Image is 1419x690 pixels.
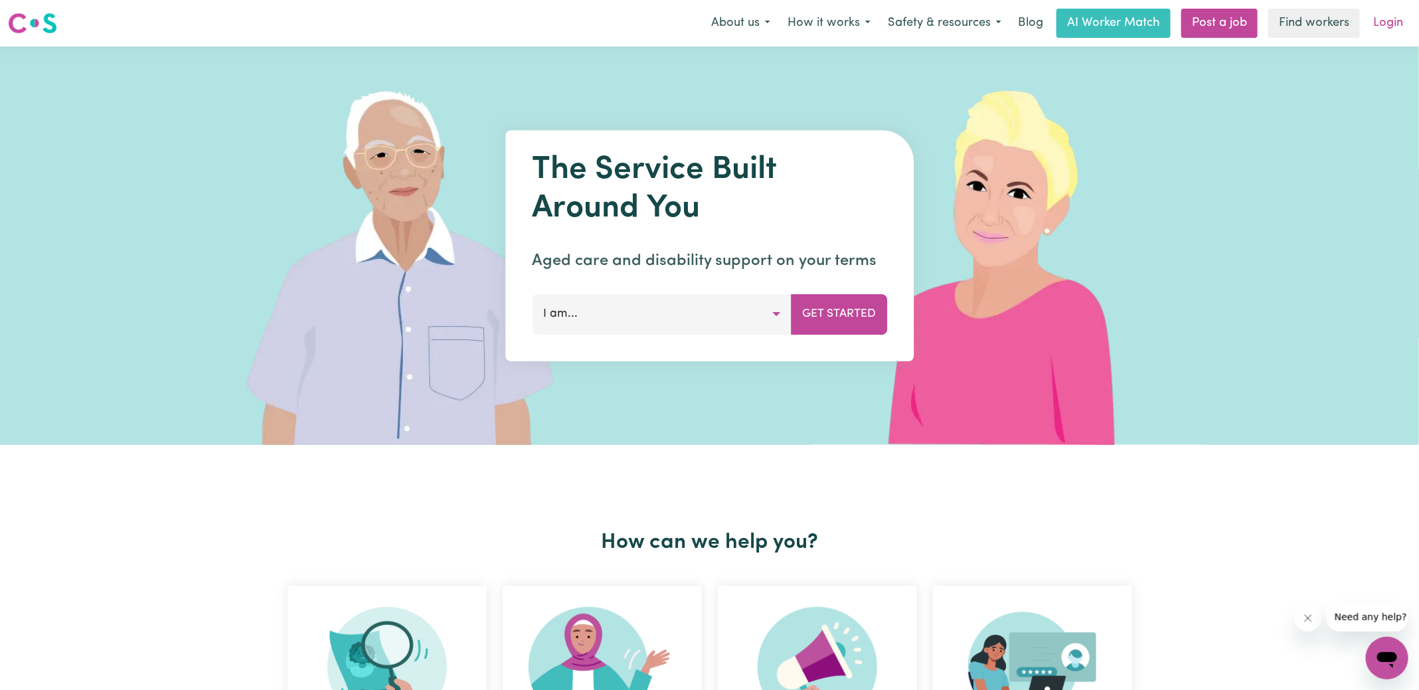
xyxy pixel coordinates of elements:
img: Careseekers logo [8,11,57,35]
button: Safety & resources [879,9,1010,37]
a: Careseekers logo [8,8,57,39]
button: About us [703,9,779,37]
h1: The Service Built Around You [532,151,887,228]
button: I am... [532,294,792,334]
a: Login [1365,9,1411,38]
p: Aged care and disability support on your terms [532,249,887,273]
button: How it works [779,9,879,37]
iframe: Button to launch messaging window [1366,637,1408,679]
iframe: Close message [1295,605,1321,632]
button: Get Started [791,294,887,334]
a: Find workers [1268,9,1360,38]
a: Blog [1010,9,1051,38]
a: Post a job [1181,9,1258,38]
a: AI Worker Match [1056,9,1171,38]
h2: How can we help you? [280,530,1140,555]
iframe: Message from company [1327,602,1408,632]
